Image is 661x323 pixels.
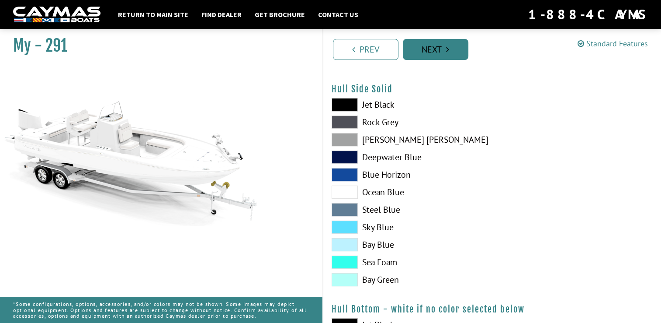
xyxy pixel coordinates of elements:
[13,36,300,56] h1: My - 291
[314,9,363,20] a: Contact Us
[332,273,483,286] label: Bay Green
[332,304,653,315] h4: Hull Bottom - white if no color selected below
[332,221,483,234] label: Sky Blue
[197,9,246,20] a: Find Dealer
[333,39,398,60] a: Prev
[332,168,483,181] label: Blue Horizon
[332,238,483,251] label: Bay Blue
[528,5,648,24] div: 1-888-4CAYMAS
[332,133,483,146] label: [PERSON_NAME] [PERSON_NAME]
[250,9,309,20] a: Get Brochure
[578,39,648,49] a: Standard Features
[332,151,483,164] label: Deepwater Blue
[332,116,483,129] label: Rock Grey
[332,203,483,216] label: Steel Blue
[13,297,309,323] p: *Some configurations, options, accessories, and/or colors may not be shown. Some images may depic...
[332,186,483,199] label: Ocean Blue
[13,7,100,23] img: white-logo-c9c8dbefe5ff5ceceb0f0178aa75bf4bb51f6bca0971e226c86eb53dfe498488.png
[114,9,193,20] a: Return to main site
[332,256,483,269] label: Sea Foam
[403,39,468,60] a: Next
[332,84,653,95] h4: Hull Side Solid
[332,98,483,111] label: Jet Black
